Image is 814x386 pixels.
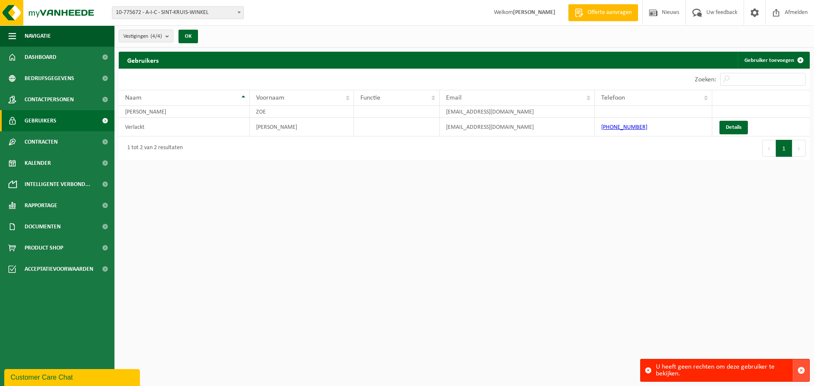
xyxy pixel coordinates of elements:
[792,140,806,157] button: Next
[119,30,173,42] button: Vestigingen(4/4)
[738,52,809,69] a: Gebruiker toevoegen
[123,141,183,156] div: 1 tot 2 van 2 resultaten
[601,94,625,101] span: Telefoon
[513,9,555,16] strong: [PERSON_NAME]
[585,8,634,17] span: Offerte aanvragen
[762,140,776,157] button: Previous
[123,30,162,43] span: Vestigingen
[25,68,74,89] span: Bedrijfsgegevens
[601,124,647,131] a: [PHONE_NUMBER]
[4,367,142,386] iframe: chat widget
[256,94,284,101] span: Voornaam
[119,52,167,68] h2: Gebruikers
[25,237,63,258] span: Product Shop
[112,6,244,19] span: 10-775672 - A-I-C - SINT-KRUIS-WINKEL
[360,94,380,101] span: Functie
[112,7,243,19] span: 10-775672 - A-I-C - SINT-KRUIS-WINKEL
[440,106,595,118] td: [EMAIL_ADDRESS][DOMAIN_NAME]
[125,94,142,101] span: Naam
[776,140,792,157] button: 1
[25,174,90,195] span: Intelligente verbond...
[25,25,51,47] span: Navigatie
[25,89,74,110] span: Contactpersonen
[656,359,793,381] div: U heeft geen rechten om deze gebruiker te bekijken.
[25,195,57,216] span: Rapportage
[250,106,354,118] td: ZOE
[25,216,61,237] span: Documenten
[119,118,250,136] td: Verlackt
[719,121,748,134] a: Details
[25,153,51,174] span: Kalender
[119,106,250,118] td: [PERSON_NAME]
[25,258,93,280] span: Acceptatievoorwaarden
[695,76,716,83] label: Zoeken:
[151,33,162,39] count: (4/4)
[440,118,595,136] td: [EMAIL_ADDRESS][DOMAIN_NAME]
[178,30,198,43] button: OK
[25,131,58,153] span: Contracten
[568,4,638,21] a: Offerte aanvragen
[25,47,56,68] span: Dashboard
[25,110,56,131] span: Gebruikers
[446,94,462,101] span: Email
[250,118,354,136] td: [PERSON_NAME]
